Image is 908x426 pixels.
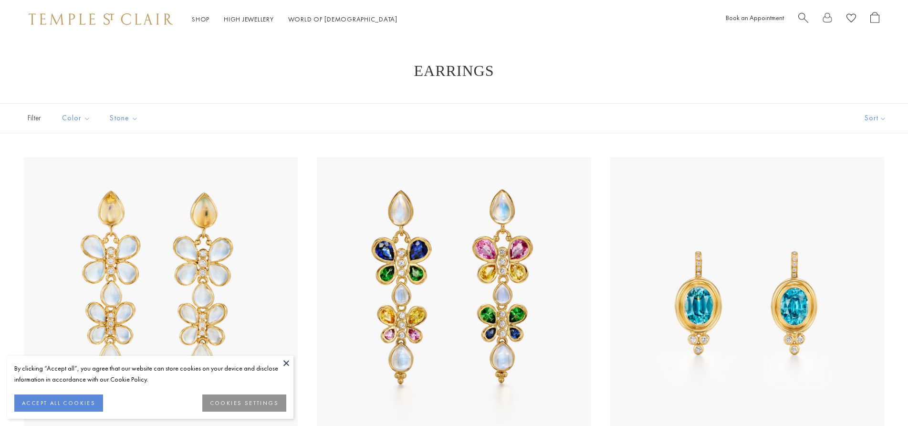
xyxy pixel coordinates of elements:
span: Color [57,112,98,124]
a: Book an Appointment [726,13,784,22]
button: Stone [103,107,146,129]
a: View Wishlist [846,12,856,27]
button: COOKIES SETTINGS [202,394,286,412]
span: Stone [105,112,146,124]
img: Temple St. Clair [29,13,173,25]
div: By clicking “Accept all”, you agree that our website can store cookies on your device and disclos... [14,363,286,385]
h1: Earrings [38,62,870,79]
a: Open Shopping Bag [870,12,879,27]
button: Color [55,107,98,129]
a: ShopShop [192,15,209,23]
nav: Main navigation [192,13,397,25]
button: ACCEPT ALL COOKIES [14,394,103,412]
a: World of [DEMOGRAPHIC_DATA]World of [DEMOGRAPHIC_DATA] [288,15,397,23]
a: High JewelleryHigh Jewellery [224,15,274,23]
a: Search [798,12,808,27]
iframe: Gorgias live chat messenger [860,381,898,416]
button: Show sort by [843,104,908,133]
